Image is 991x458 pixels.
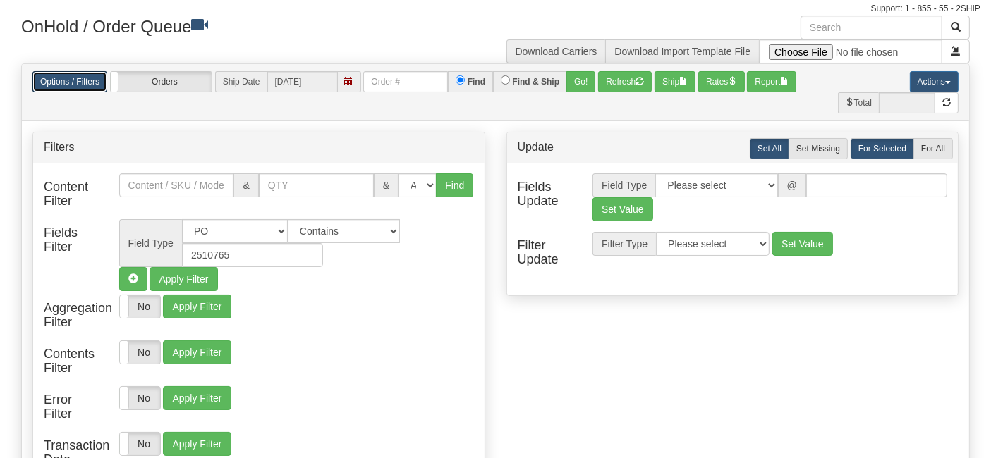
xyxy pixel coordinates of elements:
[772,232,833,256] button: Set Value
[374,173,399,197] div: &
[120,433,160,455] label: No
[119,219,182,267] span: Field Type
[942,16,970,39] button: Search
[44,226,98,254] h4: Fields Filter
[614,46,750,57] a: Download Import Template File
[468,75,485,88] label: Find
[119,173,234,197] input: Content / SKU / Model
[44,302,98,330] h4: Aggregation Filter
[518,140,948,156] div: Update
[163,340,231,364] button: Apply Filter
[512,75,559,88] label: Find & Ship
[32,71,107,92] a: Options / Filters
[11,3,980,15] div: Support: 1 - 855 - 55 - 2SHIP
[592,173,655,197] span: Field Type
[801,16,942,39] input: Search
[163,295,231,318] button: Apply Filter
[120,387,160,409] label: No
[44,140,474,156] div: Filters
[150,267,217,291] button: Apply Filter
[163,432,231,456] button: Apply Filter
[910,71,959,92] button: Actions
[259,173,374,197] input: QTY
[518,180,572,209] h4: Fields Update
[747,71,796,92] button: Report
[750,138,789,159] label: Set All
[44,347,98,376] h4: Contents Filter
[120,341,160,364] label: No
[516,46,597,57] a: Download Carriers
[215,71,267,92] span: Ship Date
[163,386,231,410] button: Apply Filter
[111,72,212,92] label: Orders
[778,173,806,197] span: @
[913,138,953,159] label: For All
[592,197,653,221] button: Set Value
[233,173,258,197] div: &
[44,393,98,421] h4: Error Filter
[838,92,879,113] span: Total
[120,295,160,318] label: No
[44,180,98,209] h4: Content Filter
[851,138,914,159] label: For Selected
[363,71,448,92] input: Order #
[698,71,744,92] button: Rates
[518,239,572,267] h4: Filter Update
[592,232,656,256] span: Filter Type
[21,16,485,36] h3: OnHold / Order Queue
[655,71,695,92] button: Ship
[789,138,848,159] label: Set Missing
[566,71,595,92] button: Go!
[760,39,942,63] input: Import
[598,71,652,92] button: Refresh
[436,173,473,197] button: Find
